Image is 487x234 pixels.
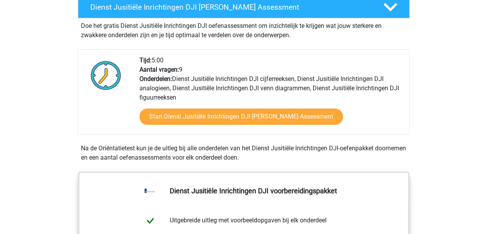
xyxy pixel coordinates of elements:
b: Onderdelen: [139,75,172,83]
div: Na de Oriëntatietest kun je de uitleg bij alle onderdelen van het Dienst Jusitiële Inrichtingen D... [78,144,410,162]
b: Aantal vragen: [139,66,179,73]
b: Tijd: [139,57,151,64]
div: 5:00 9 Dienst Jusitiële Inrichtingen DJI cijferreeksen, Dienst Jusitiële Inrichtingen DJI analogi... [134,56,409,134]
div: Doe het gratis Dienst Jusitiële Inrichtingen DJI oefenassessment om inzichtelijk te krijgen wat j... [78,18,410,40]
img: Klok [86,56,126,95]
h4: Dienst Jusitiële Inrichtingen DJI [PERSON_NAME] Assessment [90,3,371,12]
a: Start Dienst Jusitiële Inrichtingen DJI [PERSON_NAME] Assessment [139,108,343,125]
